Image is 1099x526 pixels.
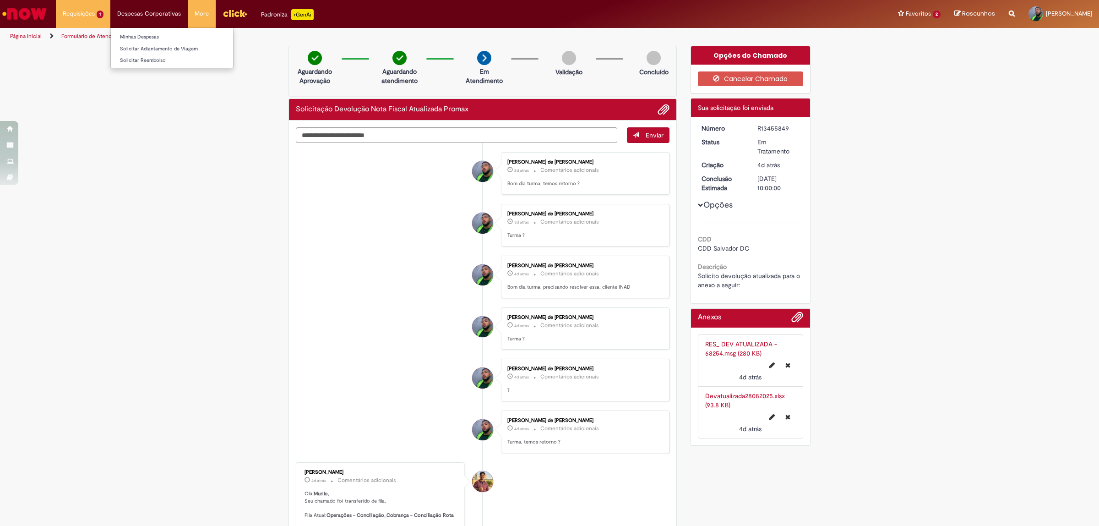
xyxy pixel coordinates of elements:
[514,271,529,277] time: 29/08/2025 08:28:44
[698,71,804,86] button: Cancelar Chamado
[507,335,660,343] p: Turma ?
[305,470,457,475] div: [PERSON_NAME]
[691,46,811,65] div: Opções do Chamado
[507,211,660,217] div: [PERSON_NAME] de [PERSON_NAME]
[337,477,396,484] small: Comentários adicionais
[63,9,95,18] span: Requisições
[540,425,599,433] small: Comentários adicionais
[97,11,103,18] span: 1
[291,9,314,20] p: +GenAi
[757,160,800,170] div: 28/08/2025 08:46:58
[698,235,712,243] b: CDD
[757,161,780,169] span: 4d atrás
[627,127,669,143] button: Enviar
[540,218,599,226] small: Comentários adicionais
[954,10,995,18] a: Rascunhos
[261,9,314,20] div: Padroniza
[555,67,582,77] p: Validação
[507,387,660,394] p: ?
[658,104,669,115] button: Adicionar anexos
[472,367,493,389] div: Murilo Henrique de Jesus Leitao
[507,232,660,239] p: Turma ?
[540,322,599,329] small: Comentários adicionais
[195,9,209,18] span: More
[111,44,233,54] a: Solicitar Adiantamento de Viagem
[739,425,762,433] span: 4d atrás
[472,213,493,234] div: Murilo Henrique de Jesus Leitao
[705,340,777,357] a: RES_ DEV ATUALIZADA - 68254.msg (280 KB)
[117,9,181,18] span: Despesas Corporativas
[110,27,234,68] ul: Despesas Corporativas
[1,5,48,23] img: ServiceNow
[514,374,529,380] time: 28/08/2025 14:08:20
[695,124,751,133] dt: Número
[757,174,800,192] div: [DATE] 10:00:00
[507,366,660,372] div: [PERSON_NAME] de [PERSON_NAME]
[293,67,337,85] p: Aguardando Aprovação
[514,374,529,380] span: 4d atrás
[514,426,529,432] time: 28/08/2025 11:03:08
[507,263,660,268] div: [PERSON_NAME] de [PERSON_NAME]
[296,127,617,143] textarea: Digite sua mensagem aqui...
[647,51,661,65] img: img-circle-grey.png
[562,51,576,65] img: img-circle-grey.png
[780,358,796,373] button: Excluir RES_ DEV ATUALIZADA - 68254.msg
[296,105,468,114] h2: Solicitação Devolução Nota Fiscal Atualizada Promax Histórico de tíquete
[757,124,800,133] div: R13455849
[739,373,762,381] time: 28/08/2025 08:46:54
[111,32,233,42] a: Minhas Despesas
[514,219,529,225] span: 3d atrás
[7,28,726,45] ul: Trilhas de página
[695,160,751,170] dt: Criação
[507,180,660,187] p: Bom dia turma, temos retorno ?
[540,270,599,278] small: Comentários adicionais
[514,323,529,329] time: 28/08/2025 15:05:12
[646,131,664,139] span: Enviar
[314,490,328,497] b: Murilo
[933,11,941,18] span: 2
[757,137,800,156] div: Em Tratamento
[472,471,493,492] div: Vitor Jeremias Da Silva
[377,67,422,85] p: Aguardando atendimento
[308,51,322,65] img: check-circle-green.png
[791,311,803,328] button: Adicionar anexos
[698,104,773,112] span: Sua solicitação foi enviada
[698,272,802,289] span: Solicito devolução atualizada para o anexo a seguir:
[705,392,785,409] a: Devatualizada28082025.xlsx (93.8 KB)
[514,271,529,277] span: 4d atrás
[507,315,660,320] div: [PERSON_NAME] de [PERSON_NAME]
[477,51,491,65] img: arrow-next.png
[392,51,407,65] img: check-circle-green.png
[462,67,506,85] p: Em Atendimento
[507,159,660,165] div: [PERSON_NAME] de [PERSON_NAME]
[698,263,727,271] b: Descrição
[514,219,529,225] time: 29/08/2025 12:31:35
[540,373,599,381] small: Comentários adicionais
[906,9,931,18] span: Favoritos
[962,9,995,18] span: Rascunhos
[472,316,493,337] div: Murilo Henrique de Jesus Leitao
[695,174,751,192] dt: Conclusão Estimada
[639,67,669,77] p: Concluído
[698,244,749,252] span: CDD Salvador DC
[507,438,660,446] p: Turma, temos retorno ?
[326,512,454,519] b: Operações - Conciliação_Cobrança - Conciliação Rota
[698,313,721,322] h2: Anexos
[764,410,780,424] button: Editar nome de arquivo Devatualizada28082025.xlsx
[757,161,780,169] time: 28/08/2025 08:46:58
[514,426,529,432] span: 4d atrás
[514,168,529,173] span: 2d atrás
[507,418,660,423] div: [PERSON_NAME] de [PERSON_NAME]
[10,33,42,40] a: Página inicial
[61,33,129,40] a: Formulário de Atendimento
[764,358,780,373] button: Editar nome de arquivo RES_ DEV ATUALIZADA - 68254.msg
[311,478,326,483] span: 4d atrás
[739,425,762,433] time: 28/08/2025 08:46:04
[111,55,233,66] a: Solicitar Reembolso
[472,264,493,285] div: Murilo Henrique de Jesus Leitao
[311,478,326,483] time: 28/08/2025 08:55:06
[472,161,493,182] div: Murilo Henrique de Jesus Leitao
[514,168,529,173] time: 30/08/2025 10:53:20
[223,6,247,20] img: click_logo_yellow_360x200.png
[695,137,751,147] dt: Status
